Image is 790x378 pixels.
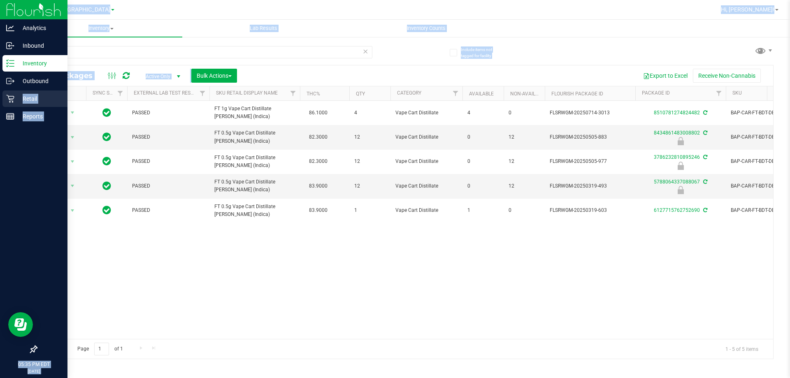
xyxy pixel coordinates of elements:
span: FT 0.5g Vape Cart Distillate [PERSON_NAME] (Indica) [214,154,295,169]
a: Filter [286,86,300,100]
span: In Sync [102,155,111,167]
a: Filter [712,86,726,100]
button: Export to Excel [638,69,693,83]
span: Vape Cart Distillate [395,206,458,214]
span: Lab Results [239,25,288,32]
span: Sync from Compliance System [702,130,707,136]
span: In Sync [102,180,111,192]
a: 6127715762752690 [654,207,700,213]
span: FLSRWGM-20250714-3013 [550,109,630,117]
p: Inbound [14,41,64,51]
button: Receive Non-Cannabis [693,69,761,83]
input: 1 [94,343,109,355]
span: FT 0.5g Vape Cart Distillate [PERSON_NAME] (Indica) [214,129,295,145]
span: select [67,132,78,143]
span: FT 0.5g Vape Cart Distillate [PERSON_NAME] (Indica) [214,203,295,218]
span: select [67,205,78,216]
span: 82.3000 [305,155,332,167]
a: Inventory [20,20,182,37]
span: Vape Cart Distillate [395,158,458,165]
a: External Lab Test Result [134,90,198,96]
a: Non-Available [510,91,547,97]
span: 86.1000 [305,107,332,119]
span: PASSED [132,109,204,117]
span: PASSED [132,158,204,165]
span: 1 - 5 of 5 items [719,343,765,355]
span: 1 [354,206,386,214]
a: Available [469,91,494,97]
span: PASSED [132,206,204,214]
p: Retail [14,94,64,104]
span: FLSRWGM-20250319-603 [550,206,630,214]
span: Inventory Counts [396,25,457,32]
span: Include items not tagged for facility [461,46,502,59]
inline-svg: Inventory [6,59,14,67]
span: FLSRWGM-20250505-977 [550,158,630,165]
iframe: Resource center [8,312,33,337]
a: Inventory Counts [345,20,507,37]
span: Page of 1 [70,343,130,355]
span: 12 [509,158,540,165]
a: Filter [196,86,209,100]
a: THC% [307,91,320,97]
span: Sync from Compliance System [702,207,707,213]
span: 0 [509,109,540,117]
inline-svg: Analytics [6,24,14,32]
span: Sync from Compliance System [702,154,707,160]
span: 12 [509,182,540,190]
a: 3786232810895246 [654,154,700,160]
span: Inventory [20,25,182,32]
span: Vape Cart Distillate [395,109,458,117]
span: 0 [467,133,499,141]
span: 12 [354,158,386,165]
span: 83.9000 [305,180,332,192]
span: FLSRWGM-20250319-493 [550,182,630,190]
a: SKU [732,90,742,96]
span: [GEOGRAPHIC_DATA] [54,6,110,13]
span: 0 [467,182,499,190]
span: Sync from Compliance System [702,179,707,185]
inline-svg: Reports [6,112,14,121]
span: 4 [354,109,386,117]
span: Hi, [PERSON_NAME]! [721,6,774,13]
p: Reports [14,111,64,121]
p: [DATE] [4,368,64,374]
span: Clear [362,46,368,57]
a: 8434861483008802 [654,130,700,136]
span: 83.9000 [305,204,332,216]
a: Lab Results [182,20,345,37]
span: select [67,156,78,167]
a: Filter [449,86,462,100]
inline-svg: Retail [6,95,14,103]
button: Bulk Actions [191,69,237,83]
span: All Packages [43,71,101,80]
span: PASSED [132,182,204,190]
p: Analytics [14,23,64,33]
inline-svg: Inbound [6,42,14,50]
span: FLSRWGM-20250505-883 [550,133,630,141]
span: select [67,180,78,192]
span: 0 [509,206,540,214]
span: select [67,107,78,118]
span: Vape Cart Distillate [395,133,458,141]
a: 8510781274824482 [654,110,700,116]
a: Category [397,90,421,96]
p: Inventory [14,58,64,68]
span: FT 0.5g Vape Cart Distillate [PERSON_NAME] (Indica) [214,178,295,194]
span: In Sync [102,204,111,216]
a: Flourish Package ID [551,91,603,97]
div: Newly Received [634,137,727,145]
span: 12 [509,133,540,141]
span: Sync from Compliance System [702,110,707,116]
span: 1 [467,206,499,214]
span: In Sync [102,131,111,143]
a: Sku Retail Display Name [216,90,278,96]
span: 4 [467,109,499,117]
a: Qty [356,91,365,97]
div: Newly Received [634,162,727,170]
p: 05:35 PM EDT [4,361,64,368]
span: PASSED [132,133,204,141]
p: Outbound [14,76,64,86]
span: 82.3000 [305,131,332,143]
span: FT 1g Vape Cart Distillate [PERSON_NAME] (Indica) [214,105,295,121]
